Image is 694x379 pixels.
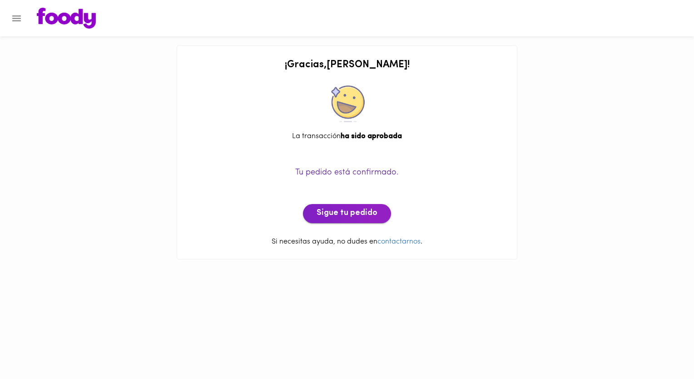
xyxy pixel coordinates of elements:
[377,238,421,245] a: contactarnos
[186,131,508,142] div: La transacción
[641,326,685,370] iframe: Messagebird Livechat Widget
[37,8,96,29] img: logo.png
[295,169,399,177] span: Tu pedido está confirmado.
[303,204,391,223] button: Sigue tu pedido
[186,237,508,247] p: Si necesitas ayuda, no dudes en .
[186,60,508,70] h2: ¡ Gracias , [PERSON_NAME] !
[5,7,28,30] button: Menu
[329,85,365,122] img: approved.png
[341,133,402,140] b: ha sido aprobada
[317,209,377,219] span: Sigue tu pedido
